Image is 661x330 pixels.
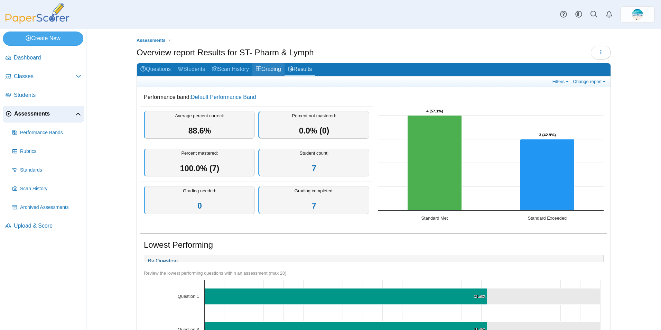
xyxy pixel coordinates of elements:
[299,126,329,135] span: 0.0% (0)
[144,186,255,214] div: Grading needed:
[285,63,315,76] a: Results
[528,216,567,221] text: Standard Exceeded
[14,54,81,62] span: Dashboard
[3,31,83,45] a: Create New
[3,68,84,85] a: Classes
[180,164,219,173] span: 100.0% (7)
[3,87,84,104] a: Students
[375,88,607,227] svg: Interactive chart
[312,164,316,173] a: 7
[137,63,174,76] a: Questions
[140,88,373,106] dd: Performance band:
[188,126,211,135] span: 88.6%
[205,288,487,304] path: Question 1, 71.4%. % of Points Earned.
[426,109,443,113] text: 4 (57.1%)
[14,110,75,118] span: Assessments
[252,63,285,76] a: Grading
[258,149,369,177] div: Student count:
[520,139,575,211] path: Standard Exceeded, 3. Overall Assessment Performance.
[3,218,84,235] a: Upload & Score
[174,63,208,76] a: Students
[3,50,84,66] a: Dashboard
[197,201,202,210] a: 0
[3,3,72,24] img: PaperScorer
[474,294,485,299] text: 71.4%
[539,133,556,137] text: 3 (42.9%)
[20,167,81,174] span: Standards
[144,149,255,177] div: Percent mastered:
[632,9,643,20] img: ps.H1yuw66FtyTk4FxR
[191,94,256,100] a: Default Performance Band
[14,222,81,230] span: Upload & Score
[487,288,601,304] path: Question 1, 28.6. .
[208,63,252,76] a: Scan History
[135,36,167,45] a: Assessments
[144,111,255,139] div: Average percent correct:
[144,270,604,276] div: Review the lowest performing questions within an assessment (max 20).
[137,38,166,43] span: Assessments
[3,19,72,25] a: PaperScorer
[551,79,572,84] a: Filters
[312,201,316,210] a: 7
[20,204,81,211] span: Archived Assessments
[10,162,84,178] a: Standards
[408,116,462,211] path: Standard Met, 4. Overall Assessment Performance.
[144,239,213,251] h1: Lowest Performing
[258,111,369,139] div: Percent not mastered:
[14,73,76,80] span: Classes
[137,47,314,58] h1: Overview report Results for ST- Pharm & Lymph
[10,181,84,197] a: Scan History
[14,91,81,99] span: Students
[620,6,655,23] a: ps.H1yuw66FtyTk4FxR
[144,255,181,267] a: By Question
[10,143,84,160] a: Rubrics
[20,129,81,136] span: Performance Bands
[632,9,643,20] span: Chrissy Greenberg
[20,148,81,155] span: Rubrics
[602,7,617,22] a: Alerts
[10,199,84,216] a: Archived Assessments
[258,186,369,214] div: Grading completed:
[178,294,199,299] text: Question 1
[10,125,84,141] a: Performance Bands
[20,185,81,192] span: Scan History
[421,216,448,221] text: Standard Met
[3,106,84,122] a: Assessments
[571,79,609,84] a: Change report
[375,88,607,227] div: Chart. Highcharts interactive chart.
